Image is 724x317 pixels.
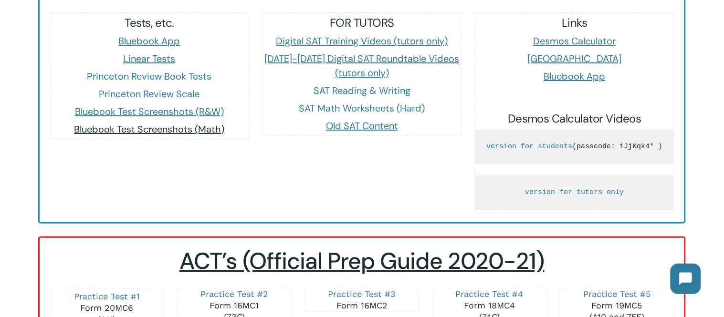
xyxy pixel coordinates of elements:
[299,102,425,114] a: SAT Math Worksheets (Hard)
[50,15,249,31] h5: Tests, etc.
[87,70,211,82] a: Princeton Review Book Tests
[179,246,545,276] span: ACT’s (Official Prep Guide 2020-21)
[584,289,651,299] a: Practice Test #5
[661,254,711,304] iframe: Chatbot
[525,188,624,196] a: version for tutors only
[314,84,410,97] a: SAT Reading & Writing
[74,291,140,301] a: Practice Test #1
[475,15,674,31] h5: Links
[487,143,573,151] a: version for students
[475,130,674,164] pre: (passcode: 1JjKqk4* )
[456,289,524,299] a: Practice Test #4
[123,52,175,65] a: Linear Tests
[200,289,268,299] a: Practice Test #2
[544,70,606,82] a: Bluebook App
[262,15,462,31] h5: FOR TUTORS
[475,111,674,126] h5: Desmos Calculator Videos
[528,52,622,65] a: [GEOGRAPHIC_DATA]
[315,288,409,311] p: Form 16MC2
[74,123,224,135] a: Bluebook Test Screenshots (Math)
[75,105,224,118] a: Bluebook Test Screenshots (R&W)
[534,35,616,47] a: Desmos Calculator
[326,120,398,132] a: Old SAT Content
[265,52,460,79] a: [DATE]-[DATE] Digital SAT Roundtable Videos (tutors only)
[276,35,448,47] a: Digital SAT Training Videos (tutors only)
[328,289,396,299] a: Practice Test #3
[99,88,199,100] a: Princeton Review Scale
[118,35,180,47] a: Bluebook App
